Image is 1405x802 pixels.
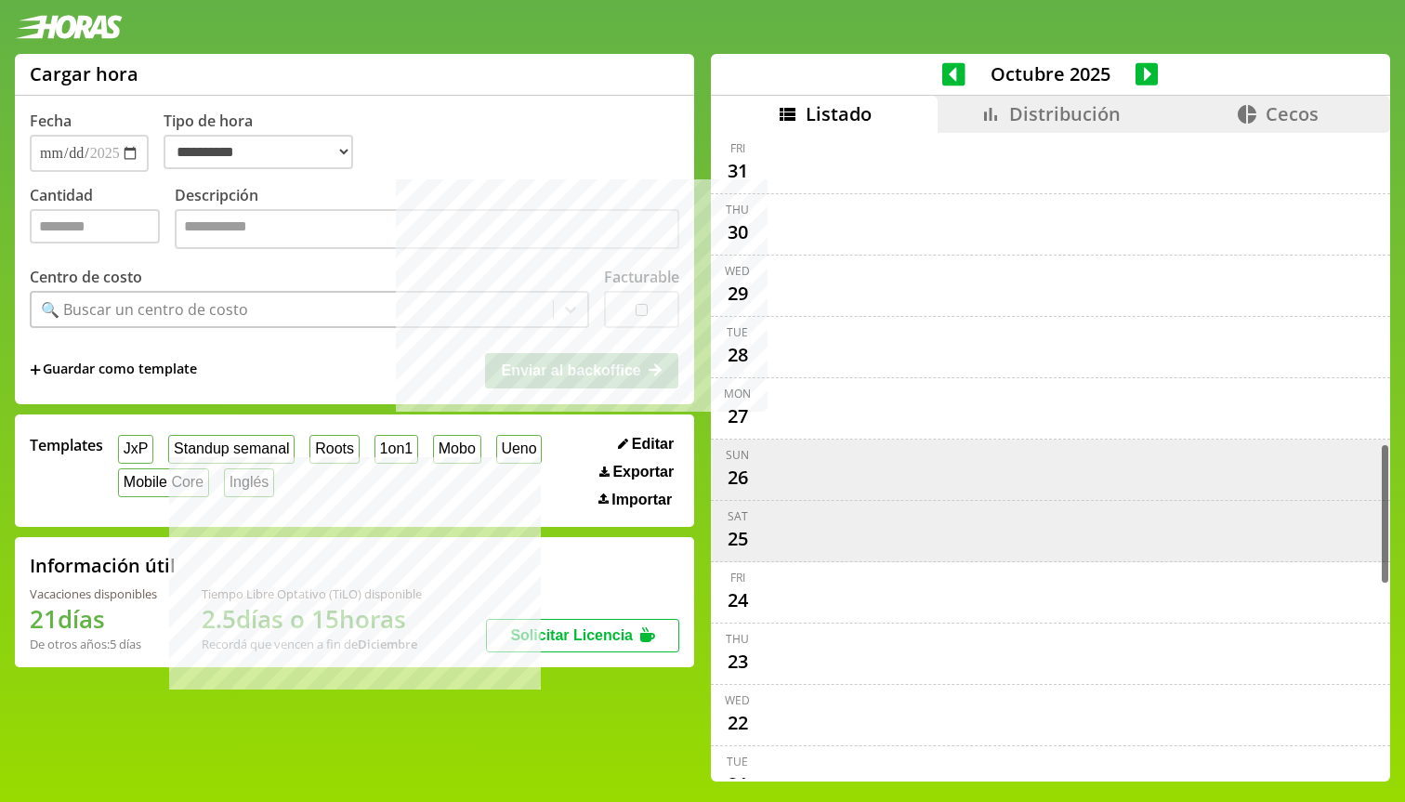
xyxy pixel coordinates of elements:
[730,140,745,156] div: Fri
[202,602,422,636] h1: 2.5 días o 15 horas
[965,61,1136,86] span: Octubre 2025
[723,401,753,431] div: 27
[723,708,753,738] div: 22
[727,754,748,769] div: Tue
[30,435,103,455] span: Templates
[30,602,157,636] h1: 21 días
[727,324,748,340] div: Tue
[632,436,674,453] span: Editar
[175,185,679,254] label: Descripción
[496,435,543,464] button: Ueno
[612,435,679,454] button: Editar
[604,267,679,287] label: Facturable
[728,508,748,524] div: Sat
[723,156,753,186] div: 31
[224,468,274,497] button: Inglés
[612,464,674,480] span: Exportar
[711,133,1390,779] div: scrollable content
[723,769,753,799] div: 21
[726,447,749,463] div: Sun
[723,524,753,554] div: 25
[164,111,368,172] label: Tipo de hora
[175,209,679,249] textarea: Descripción
[118,468,209,497] button: Mobile Core
[726,202,749,217] div: Thu
[30,111,72,131] label: Fecha
[726,631,749,647] div: Thu
[723,647,753,677] div: 23
[723,279,753,309] div: 29
[725,692,750,708] div: Wed
[725,263,750,279] div: Wed
[202,636,422,652] div: Recordá que vencen a fin de
[168,435,295,464] button: Standup semanal
[486,619,679,652] button: Solicitar Licencia
[30,267,142,287] label: Centro de costo
[730,570,745,585] div: Fri
[358,636,417,652] b: Diciembre
[433,435,481,464] button: Mobo
[118,435,153,464] button: JxP
[30,585,157,602] div: Vacaciones disponibles
[30,360,41,380] span: +
[594,463,679,481] button: Exportar
[374,435,418,464] button: 1on1
[30,636,157,652] div: De otros años: 5 días
[1009,101,1121,126] span: Distribución
[30,360,197,380] span: +Guardar como template
[30,209,160,243] input: Cantidad
[723,463,753,493] div: 26
[30,553,176,578] h2: Información útil
[202,585,422,602] div: Tiempo Libre Optativo (TiLO) disponible
[723,217,753,247] div: 30
[723,585,753,615] div: 24
[15,15,123,39] img: logotipo
[30,61,138,86] h1: Cargar hora
[1266,101,1319,126] span: Cecos
[723,340,753,370] div: 28
[724,386,751,401] div: Mon
[164,135,353,169] select: Tipo de hora
[30,185,175,254] label: Cantidad
[510,627,633,643] span: Solicitar Licencia
[41,299,248,320] div: 🔍 Buscar un centro de costo
[611,492,672,508] span: Importar
[806,101,872,126] span: Listado
[309,435,359,464] button: Roots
